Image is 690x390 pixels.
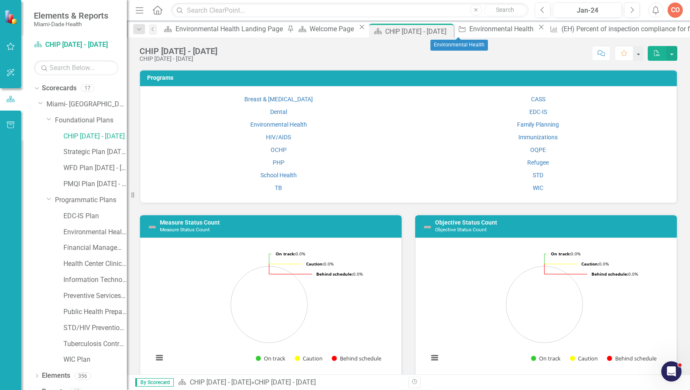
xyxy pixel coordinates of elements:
a: Objective Status Count [435,219,497,226]
text: 0.0% [581,261,609,267]
a: Environmental Health Plan [63,227,127,237]
div: CHIP [DATE] - [DATE] [255,378,316,386]
a: Breast & [MEDICAL_DATA] [244,96,313,103]
a: CHIP [DATE] - [DATE] [63,132,127,141]
div: Environmental Health Landing Page [175,24,285,34]
tspan: Behind schedule: [316,271,353,277]
tspan: On track: [551,251,571,257]
a: WFD Plan [DATE] - [DATE] [63,163,127,173]
span: By Scorecard [135,378,174,387]
div: Environmental Health [469,24,536,34]
a: Preventive Services Plan [63,291,127,301]
div: » [178,378,402,387]
small: Miami-Dade Health [34,21,108,27]
a: HIV/AIDS [266,134,291,141]
tspan: Caution: [306,261,324,267]
div: CHIP [DATE] - [DATE] [385,26,452,37]
a: School Health [260,172,297,179]
a: Family Planning [517,121,559,128]
img: Not Defined [147,222,157,232]
img: Not Defined [422,222,433,232]
a: Financial Management Plan [63,243,127,253]
a: WIC Plan [63,355,127,365]
text: 0.0% [591,271,638,277]
svg: Interactive chart [424,244,665,371]
a: STD [533,172,543,179]
a: WIC [533,184,543,191]
a: EDC-IS [529,108,547,115]
button: Show On track [531,355,561,362]
a: Foundational Plans [55,116,127,125]
a: OCHP [271,146,287,153]
a: PHP [273,159,285,166]
a: Measure Status Count [160,219,220,226]
div: Welcome Page [309,24,356,34]
a: Scorecards [42,84,77,93]
div: CHIP [DATE] - [DATE] [140,56,217,62]
button: Show Caution [570,355,598,362]
a: Tuberculosis Control & Prevention Plan [63,339,127,349]
svg: Interactive chart [149,244,389,371]
a: Dental [270,108,287,115]
img: ClearPoint Strategy [4,9,19,24]
a: CHIP [DATE] - [DATE] [190,378,251,386]
a: OQPE [530,146,546,153]
a: Immunizations [518,134,558,141]
input: Search Below... [34,60,118,75]
a: PMQI Plan [DATE] - [DATE] [63,179,127,189]
div: Environmental Health [430,40,488,51]
button: Show Caution [295,355,323,362]
button: Show On track [256,355,285,362]
input: Search ClearPoint... [171,3,528,18]
span: Search [496,6,514,13]
a: Environmental Health [455,24,536,34]
div: Chart. Highcharts interactive chart. [149,244,393,371]
a: Environmental Health [250,121,307,128]
tspan: Behind schedule: [591,271,628,277]
a: Information Technology Plan [63,275,127,285]
text: 0.0% [306,261,334,267]
a: Welcome Page [296,24,356,34]
button: CO [668,3,683,18]
a: Health Center Clinical Admin Support Plan [63,259,127,269]
tspan: On track: [276,251,296,257]
small: Measure Status Count [160,227,210,233]
small: Objective Status Count [435,227,487,233]
button: Show Behind schedule [607,355,657,362]
a: STD/HIV Prevention and Control Plan [63,323,127,333]
tspan: Caution: [581,261,599,267]
div: CHIP [DATE] - [DATE] [140,46,217,56]
div: Chart. Highcharts interactive chart. [424,244,668,371]
button: View chart menu, Chart [429,352,441,364]
text: 0.0% [316,271,363,277]
span: Elements & Reports [34,11,108,21]
div: Jan-24 [556,5,619,16]
a: Refugee [527,159,549,166]
a: CHIP [DATE] - [DATE] [34,40,118,50]
a: EDC-IS Plan [63,211,127,221]
a: TB [275,184,282,191]
div: 356 [74,372,91,379]
a: Strategic Plan [DATE] - [DATE] [63,147,127,157]
a: Programmatic Plans [55,195,127,205]
a: CASS [531,96,545,103]
iframe: Intercom live chat [661,361,682,382]
a: Miami- [GEOGRAPHIC_DATA] [47,100,127,109]
a: Environmental Health Landing Page [161,24,285,34]
button: View chart menu, Chart [153,352,165,364]
button: Show Behind schedule [332,355,382,362]
button: Search [484,4,526,16]
div: 17 [81,85,94,92]
text: 0.0% [551,251,580,257]
a: Elements [42,371,70,381]
h3: Programs [147,75,673,81]
button: Jan-24 [553,3,622,18]
text: 0.0% [276,251,305,257]
a: Public Health Preparedness Plan [63,307,127,317]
